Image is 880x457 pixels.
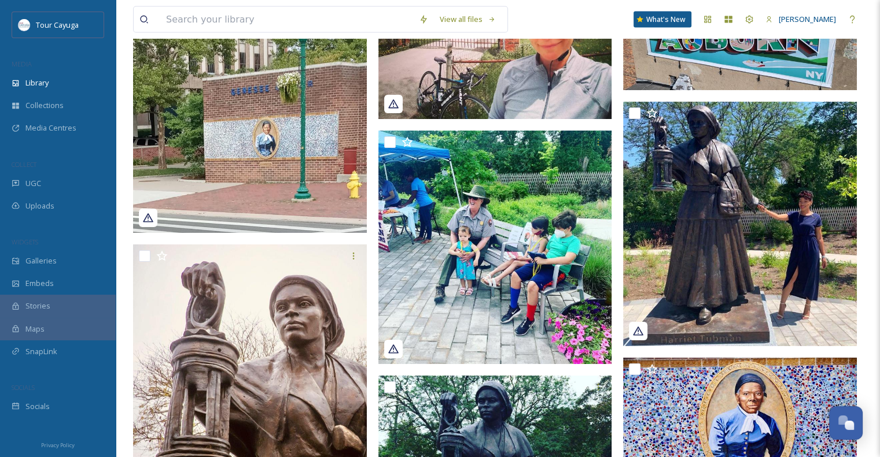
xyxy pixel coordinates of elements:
[41,437,75,451] a: Privacy Policy
[12,160,36,169] span: COLLECT
[25,346,57,357] span: SnapLink
[12,237,38,246] span: WIDGETS
[25,324,45,335] span: Maps
[19,19,30,31] img: download.jpeg
[434,8,502,30] a: View all files
[25,278,54,289] span: Embeds
[12,60,32,68] span: MEDIA
[623,102,857,347] img: 7a8dfadb-eab8-26de-dc3b-49c940ac6789.jpg
[634,11,691,27] a: What's New
[25,122,76,133] span: Media Centres
[25,200,54,211] span: Uploads
[378,131,612,364] img: ccf2f815-b341-3dd7-c8db-571986b1eba9.jpg
[25,255,57,266] span: Galleries
[36,20,79,30] span: Tour Cayuga
[760,8,842,30] a: [PERSON_NAME]
[25,300,50,311] span: Stories
[829,406,863,440] button: Open Chat
[25,178,41,189] span: UGC
[12,383,35,392] span: SOCIALS
[25,77,49,88] span: Library
[160,6,413,32] input: Search your library
[25,100,64,111] span: Collections
[41,441,75,449] span: Privacy Policy
[25,401,50,412] span: Socials
[779,13,836,24] span: [PERSON_NAME]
